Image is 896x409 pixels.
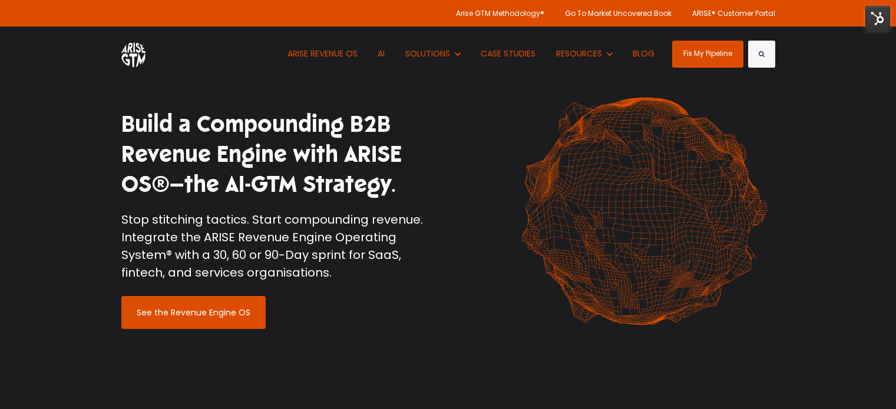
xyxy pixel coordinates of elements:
[279,26,663,81] nav: Desktop navigation
[472,26,545,81] a: CASE STUDIES
[624,26,664,81] a: BLOG
[547,26,621,81] button: Show submenu for RESOURCES RESOURCES
[405,48,450,59] span: SOLUTIONS
[748,41,775,68] button: Search
[279,26,366,81] a: ARISE REVENUE OS
[865,6,890,31] img: HubSpot Tools Menu Toggle
[121,109,439,200] h1: Build a Compounding B2B Revenue Engine with ARISE OS®—the AI-GTM Strategy.
[556,48,602,59] span: RESOURCES
[121,296,266,329] a: See the Revenue Engine OS
[121,211,423,281] span: Stop stitching tactics. Start compounding revenue. Integrate the ARISE Revenue Engine Operating S...
[121,41,146,67] img: ARISE GTM logo (1) white
[513,85,775,338] img: shape-61 orange
[672,41,743,68] a: Fix My Pipeline
[369,26,394,81] a: AI
[396,26,469,81] button: Show submenu for SOLUTIONS SOLUTIONS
